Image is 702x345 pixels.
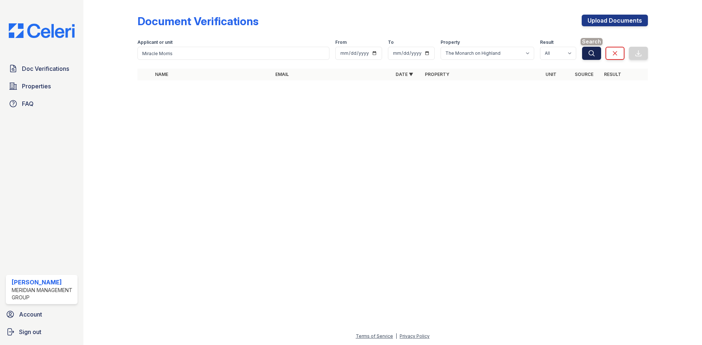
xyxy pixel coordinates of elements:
[604,72,621,77] a: Result
[19,310,42,319] span: Account
[425,72,449,77] a: Property
[540,39,554,45] label: Result
[6,61,78,76] a: Doc Verifications
[6,79,78,93] a: Properties
[546,72,556,77] a: Unit
[137,15,258,28] div: Document Verifications
[12,278,75,287] div: [PERSON_NAME]
[3,307,80,322] a: Account
[22,82,51,91] span: Properties
[400,333,430,339] a: Privacy Policy
[581,38,603,45] span: Search
[275,72,289,77] a: Email
[22,99,34,108] span: FAQ
[3,325,80,339] a: Sign out
[582,47,601,60] button: Search
[6,96,78,111] a: FAQ
[335,39,347,45] label: From
[3,23,80,38] img: CE_Logo_Blue-a8612792a0a2168367f1c8372b55b34899dd931a85d93a1a3d3e32e68fde9ad4.png
[441,39,460,45] label: Property
[155,72,168,77] a: Name
[575,72,593,77] a: Source
[388,39,394,45] label: To
[137,39,173,45] label: Applicant or unit
[582,15,648,26] a: Upload Documents
[19,327,41,336] span: Sign out
[396,72,413,77] a: Date ▼
[356,333,393,339] a: Terms of Service
[137,47,329,60] input: Search by name, email, or unit number
[12,287,75,301] div: Meridian Management Group
[22,64,69,73] span: Doc Verifications
[396,333,397,339] div: |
